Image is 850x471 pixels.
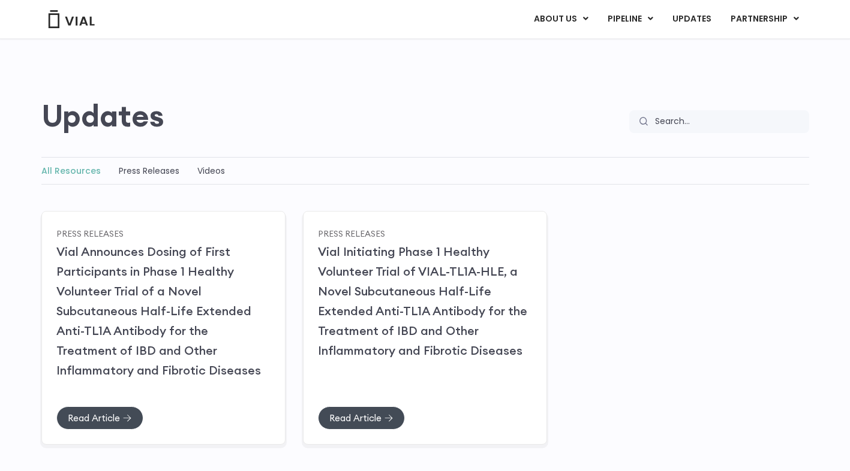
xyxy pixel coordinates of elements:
a: PIPELINEMenu Toggle [598,9,662,29]
a: Videos [197,165,225,177]
a: PARTNERSHIPMenu Toggle [721,9,809,29]
a: Read Article [56,406,143,430]
input: Search... [648,110,809,133]
span: Read Article [68,413,120,422]
a: All Resources [41,165,101,177]
span: Read Article [329,413,382,422]
h2: Updates [41,98,164,133]
a: Vial Initiating Phase 1 Healthy Volunteer Trial of VIAL-TL1A-HLE, a Novel Subcutaneous Half-Life ... [318,244,527,358]
img: Vial Logo [47,10,95,28]
a: Press Releases [56,228,124,238]
a: Vial Announces Dosing of First Participants in Phase 1 Healthy Volunteer Trial of a Novel Subcuta... [56,244,261,378]
a: Press Releases [119,165,179,177]
a: Read Article [318,406,405,430]
a: ABOUT USMenu Toggle [524,9,597,29]
a: UPDATES [663,9,720,29]
a: Press Releases [318,228,385,238]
